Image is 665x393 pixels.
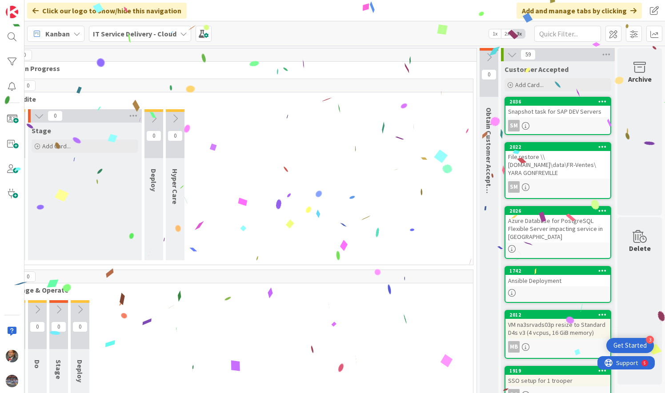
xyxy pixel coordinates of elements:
[505,311,610,338] div: 2012VM na3srvads03p resize to Standard D4s v3 (4 vcpus, 16 GiB memory)
[76,360,84,382] span: Deploy
[17,50,32,60] span: 0
[481,69,497,80] span: 0
[606,338,654,353] div: Open Get Started checklist, remaining modules: 3
[8,286,462,294] span: Manage & Operate
[45,28,70,39] span: Kanban
[509,312,610,318] div: 2012
[505,275,610,286] div: Ansible Deployment
[46,4,48,11] div: 5
[628,74,652,84] div: Archive
[509,208,610,214] div: 2026
[19,1,40,12] span: Support
[505,143,610,151] div: 2022
[508,120,520,131] div: SM
[505,98,610,117] div: 2036Snapshot task for SAP DEV Servers
[517,3,642,19] div: Add and manage tabs by clicking
[149,169,158,191] span: Deploy
[508,181,520,193] div: SM
[505,311,610,319] div: 2012
[6,375,18,387] img: avatar
[489,29,501,38] span: 1x
[54,360,63,379] span: Stage
[508,341,520,353] div: MB
[521,49,536,60] span: 59
[505,267,610,275] div: 1742
[613,341,647,350] div: Get Started
[509,144,610,150] div: 2022
[4,64,465,73] span: Work In Progress
[30,322,45,332] span: 0
[51,322,66,332] span: 0
[505,151,610,179] div: File restore \\[DOMAIN_NAME]\data\FR-Ventes\ YARA GONFREVILLE
[6,6,18,18] img: Visit kanbanzone.com
[505,207,610,215] div: 2026
[505,65,569,74] span: Customer Accepted
[505,266,611,303] a: 1742Ansible Deployment
[171,169,180,204] span: Hyper Care
[505,142,611,199] a: 2022File restore \\[DOMAIN_NAME]\data\FR-Ventes\ YARA GONFREVILLESM
[93,29,176,38] b: IT Service Delivery - Cloud
[509,368,610,374] div: 1919
[32,126,51,135] span: Stage
[505,375,610,386] div: SSO setup for 1 trooper
[505,367,610,375] div: 1919
[505,97,611,135] a: 2036Snapshot task for SAP DEV ServersSM
[509,99,610,105] div: 2036
[505,367,610,386] div: 1919SSO setup for 1 trooper
[505,106,610,117] div: Snapshot task for SAP DEV Servers
[20,271,36,282] span: 0
[485,107,493,202] span: Obtain Customer Acceptance
[27,3,187,19] div: Click our logo to show/hide this navigation
[505,98,610,106] div: 2036
[168,131,183,141] span: 0
[534,26,601,42] input: Quick Filter...
[8,95,462,103] span: Expedite
[646,336,654,344] div: 3
[505,341,610,353] div: MB
[513,29,525,38] span: 3x
[505,206,611,259] a: 2026Azure Database for PostgreSQL Flexible Server impacting service in [GEOGRAPHIC_DATA]
[629,243,651,254] div: Delete
[42,142,71,150] span: Add Card...
[509,268,610,274] div: 1742
[501,29,513,38] span: 2x
[505,143,610,179] div: 2022File restore \\[DOMAIN_NAME]\data\FR-Ventes\ YARA GONFREVILLE
[505,181,610,193] div: SM
[33,360,42,369] span: Do
[515,81,544,89] span: Add Card...
[505,267,610,286] div: 1742Ansible Deployment
[20,80,36,91] span: 0
[505,215,610,242] div: Azure Database for PostgreSQL Flexible Server impacting service in [GEOGRAPHIC_DATA]
[505,120,610,131] div: SM
[146,131,161,141] span: 0
[505,319,610,338] div: VM na3srvads03p resize to Standard D4s v3 (4 vcpus, 16 GiB memory)
[6,350,18,362] img: DP
[72,322,88,332] span: 0
[505,310,611,359] a: 2012VM na3srvads03p resize to Standard D4s v3 (4 vcpus, 16 GiB memory)MB
[48,111,63,121] span: 0
[505,207,610,242] div: 2026Azure Database for PostgreSQL Flexible Server impacting service in [GEOGRAPHIC_DATA]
